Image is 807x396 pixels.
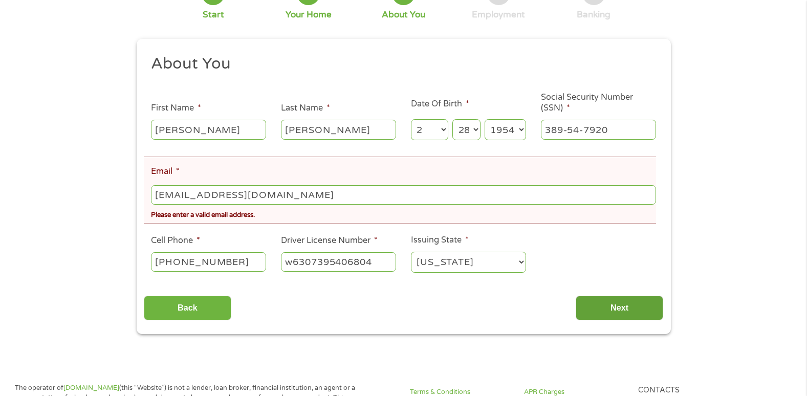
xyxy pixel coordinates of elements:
[281,120,396,139] input: Smith
[281,235,378,246] label: Driver License Number
[281,103,330,114] label: Last Name
[151,166,180,177] label: Email
[577,9,610,20] div: Banking
[151,103,201,114] label: First Name
[151,185,656,205] input: john@gmail.com
[151,252,266,272] input: (541) 754-3010
[286,9,332,20] div: Your Home
[541,92,656,114] label: Social Security Number (SSN)
[541,120,656,139] input: 078-05-1120
[151,207,656,221] div: Please enter a valid email address.
[144,296,231,321] input: Back
[151,120,266,139] input: John
[638,386,740,395] h4: Contacts
[151,54,648,74] h2: About You
[411,235,469,246] label: Issuing State
[203,9,224,20] div: Start
[576,296,663,321] input: Next
[472,9,525,20] div: Employment
[151,235,200,246] label: Cell Phone
[63,384,119,392] a: [DOMAIN_NAME]
[382,9,425,20] div: About You
[411,99,469,109] label: Date Of Birth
